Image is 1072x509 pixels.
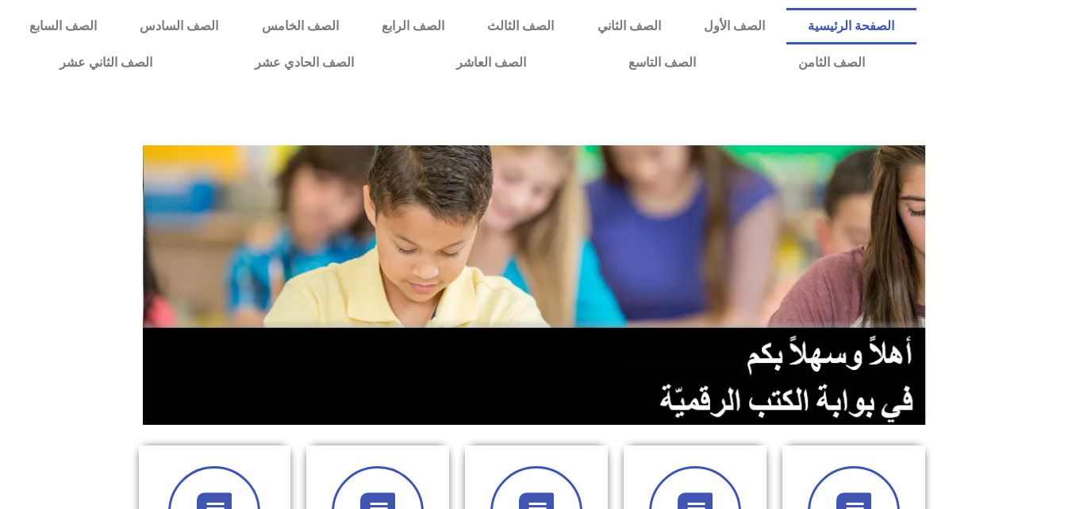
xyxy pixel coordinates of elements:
[747,44,916,81] a: الصف الثامن
[786,8,916,44] a: الصفحة الرئيسية
[8,8,118,44] a: الصف السابع
[466,8,575,44] a: الصف الثالث
[576,8,682,44] a: الصف الثاني
[360,8,466,44] a: الصف الرابع
[8,44,203,81] a: الصف الثاني عشر
[577,44,747,81] a: الصف التاسع
[118,8,240,44] a: الصف السادس
[405,44,577,81] a: الصف العاشر
[682,8,786,44] a: الصف الأول
[240,8,360,44] a: الصف الخامس
[203,44,405,81] a: الصف الحادي عشر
